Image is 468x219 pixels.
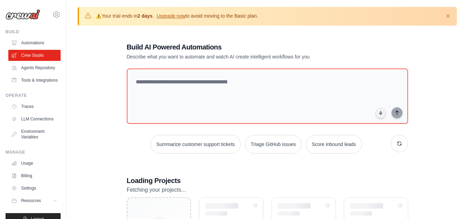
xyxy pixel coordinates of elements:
[8,170,61,181] a: Billing
[8,101,61,112] a: Traces
[127,53,360,60] p: Describe what you want to automate and watch AI create intelligent workflows for you
[8,158,61,169] a: Usage
[127,185,408,194] p: Fetching your projects...
[8,75,61,86] a: Tools & Integrations
[138,13,153,19] strong: 2 days
[150,135,240,154] button: Summarize customer support tickets
[8,62,61,73] a: Agents Repository
[8,195,61,206] button: Resources
[8,183,61,194] a: Settings
[96,12,258,19] p: Your trial ends in . to avoid moving to the Basic plan.
[391,135,408,152] button: Get new suggestions
[6,9,40,20] img: Logo
[245,135,302,154] button: Triage GitHub issues
[96,13,101,19] strong: ⚠️
[306,135,362,154] button: Score inbound leads
[8,126,61,143] a: Environment Variables
[8,37,61,48] a: Automations
[127,176,408,185] h3: Loading Projects
[21,198,41,203] span: Resources
[8,113,61,125] a: LLM Connections
[157,13,185,19] a: Upgrade now
[6,29,61,35] div: Build
[127,42,360,52] h1: Build AI Powered Automations
[6,149,61,155] div: Manage
[376,108,386,118] button: Click to speak your automation idea
[8,50,61,61] a: Crew Studio
[6,93,61,98] div: Operate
